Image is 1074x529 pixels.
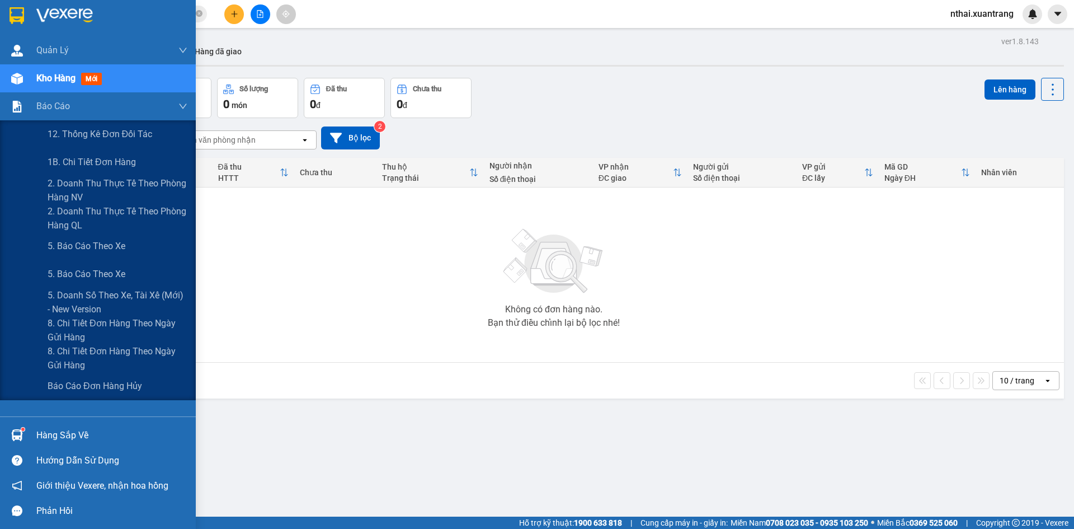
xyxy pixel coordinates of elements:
span: question-circle [12,455,22,466]
button: Hàng đã giao [186,38,251,65]
span: XUANTRANG [21,20,86,32]
strong: 0369 525 060 [910,518,958,527]
div: Mã GD [884,162,961,171]
span: Báo cáo [36,99,70,113]
span: 0 [310,97,316,111]
span: HAIVAN [35,6,73,18]
div: HTTT [218,174,280,182]
span: 1B. Chi tiết đơn hàng [48,155,136,169]
span: Kho hàng [36,73,76,83]
th: Toggle SortBy [797,158,879,188]
span: | [630,517,632,529]
span: Quản Lý [36,43,69,57]
span: 5. Báo cáo theo xe [48,267,125,281]
sup: 1 [21,428,25,431]
button: file-add [251,4,270,24]
div: ĐC lấy [802,174,864,182]
img: logo-vxr [10,7,24,24]
div: Thu hộ [382,162,469,171]
span: Hỗ trợ kỹ thuật: [519,517,622,529]
span: 0981 559 551 [108,30,163,40]
button: Số lượng0món [217,78,298,118]
div: VP gửi [802,162,864,171]
div: Trạng thái [382,174,469,182]
span: đ [403,101,407,110]
div: Chưa thu [413,85,441,93]
img: warehouse-icon [11,73,23,85]
img: warehouse-icon [11,45,23,57]
div: VP nhận [599,162,673,171]
div: Đã thu [218,162,280,171]
span: nthai.xuantrang [941,7,1023,21]
img: icon-new-feature [1028,9,1038,19]
th: Toggle SortBy [213,158,295,188]
div: 10 / trang [1000,375,1034,386]
span: file-add [256,10,264,18]
div: Số điện thoại [693,174,791,182]
div: Hàng sắp về [36,427,187,444]
em: Logistics [36,34,72,45]
img: solution-icon [11,101,23,113]
button: Bộ lọc [321,127,380,149]
button: Đã thu0đ [304,78,385,118]
span: 5. Báo cáo theo xe [48,239,125,253]
span: mới [81,73,102,85]
span: caret-down [1053,9,1063,19]
svg: open [300,135,309,144]
span: đ [316,101,321,110]
span: 0 [397,97,403,111]
div: Phản hồi [36,503,187,519]
div: Số lượng [239,85,268,93]
img: warehouse-icon [11,429,23,441]
span: 5. Doanh số theo xe, tài xế (mới) - New version [48,288,187,316]
span: close-circle [196,10,202,17]
button: plus [224,4,244,24]
th: Toggle SortBy [376,158,484,188]
strong: 1900 633 818 [574,518,622,527]
span: plus [230,10,238,18]
div: ĐC giao [599,174,673,182]
span: Giới thiệu Vexere, nhận hoa hồng [36,479,168,493]
button: Chưa thu0đ [390,78,472,118]
div: Bạn thử điều chỉnh lại bộ lọc nhé! [488,319,620,327]
span: 0 [223,97,229,111]
div: Số điện thoại [489,175,587,184]
div: Đã thu [326,85,347,93]
span: 12. Thống kê đơn đối tác [48,127,152,141]
div: Người nhận [489,161,587,170]
span: Người gửi: [4,64,34,71]
span: down [178,46,187,55]
span: món [232,101,247,110]
button: aim [276,4,296,24]
button: caret-down [1048,4,1067,24]
span: notification [12,480,22,491]
div: Nhân viên [981,168,1058,177]
button: Lên hàng [984,79,1035,100]
span: Báo cáo đơn hàng hủy [48,379,142,393]
div: Chưa thu [300,168,371,177]
span: aim [282,10,290,18]
span: | [966,517,968,529]
svg: open [1043,376,1052,385]
div: Người gửi [693,162,791,171]
span: 8. Chi tiết đơn hàng theo ngày gửi hàng [48,316,187,344]
span: copyright [1012,519,1020,527]
span: 2. Doanh thu thực tế theo phòng hàng NV [48,176,187,204]
img: svg+xml;base64,PHN2ZyBjbGFzcz0ibGlzdC1wbHVnX19zdmciIHhtbG5zPSJodHRwOi8vd3d3LnczLm9yZy8yMDAwL3N2Zy... [498,222,610,301]
sup: 2 [374,121,385,132]
span: down [178,102,187,111]
div: Hướng dẫn sử dụng [36,452,187,469]
span: 8. Chi tiết đơn hàng theo ngày gửi hàng [48,344,187,372]
strong: 0708 023 035 - 0935 103 250 [766,518,868,527]
div: Chọn văn phòng nhận [178,134,256,146]
span: Cung cấp máy in - giấy in: [640,517,728,529]
span: Miền Nam [731,517,868,529]
th: Toggle SortBy [879,158,976,188]
span: close-circle [196,9,202,20]
span: ⚪️ [871,521,874,525]
span: message [12,505,22,516]
span: 2. Doanh thu thực tế theo phòng hàng QL [48,204,187,232]
span: 0964758354 [4,79,83,95]
span: Người nhận: [4,71,39,78]
span: Miền Bắc [877,517,958,529]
